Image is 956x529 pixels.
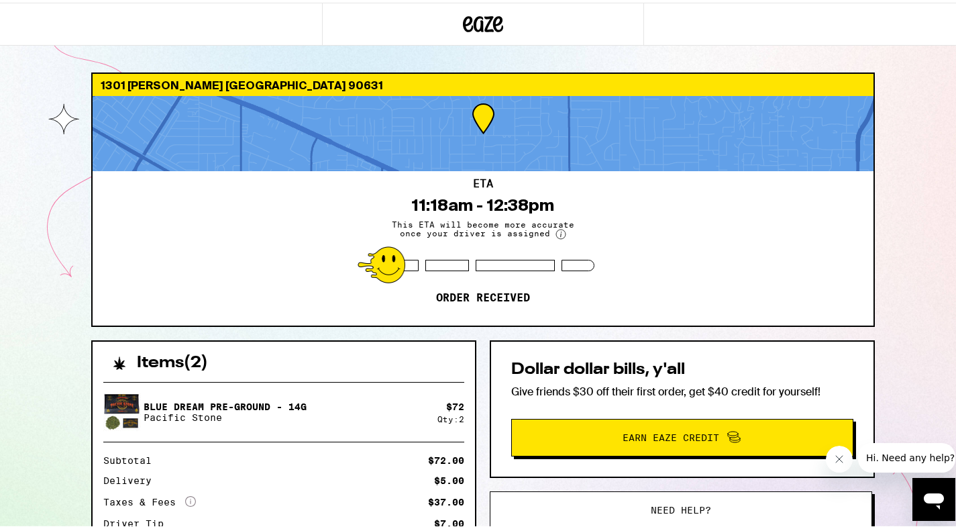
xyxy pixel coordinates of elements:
p: Give friends $30 off their first order, get $40 credit for yourself! [511,382,853,396]
button: Need help? [490,489,872,526]
h2: Dollar dollar bills, y'all [511,359,853,375]
button: Earn Eaze Credit [511,416,853,454]
iframe: Close message [826,443,853,470]
div: $72.00 [428,453,464,463]
iframe: Message from company [858,440,955,470]
span: Need help? [651,503,711,512]
img: Blue Dream Pre-Ground - 14g [103,391,141,428]
div: $7.00 [434,516,464,526]
span: This ETA will become more accurate once your driver is assigned [382,218,584,237]
h2: ETA [473,176,493,187]
p: Pacific Stone [144,410,307,420]
div: Delivery [103,473,161,483]
div: $5.00 [434,473,464,483]
h2: Items ( 2 ) [137,352,208,369]
div: $ 72 [446,399,464,410]
div: Taxes & Fees [103,493,196,506]
div: Driver Tip [103,516,173,526]
span: Earn Eaze Credit [623,430,719,440]
div: $37.00 [428,495,464,504]
p: Order received [436,289,530,302]
div: Qty: 2 [437,412,464,421]
div: 1301 [PERSON_NAME] [GEOGRAPHIC_DATA] 90631 [93,71,873,93]
div: Subtotal [103,453,161,463]
iframe: Button to launch messaging window [912,475,955,518]
p: Blue Dream Pre-Ground - 14g [144,399,307,410]
div: 11:18am - 12:38pm [412,193,555,212]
